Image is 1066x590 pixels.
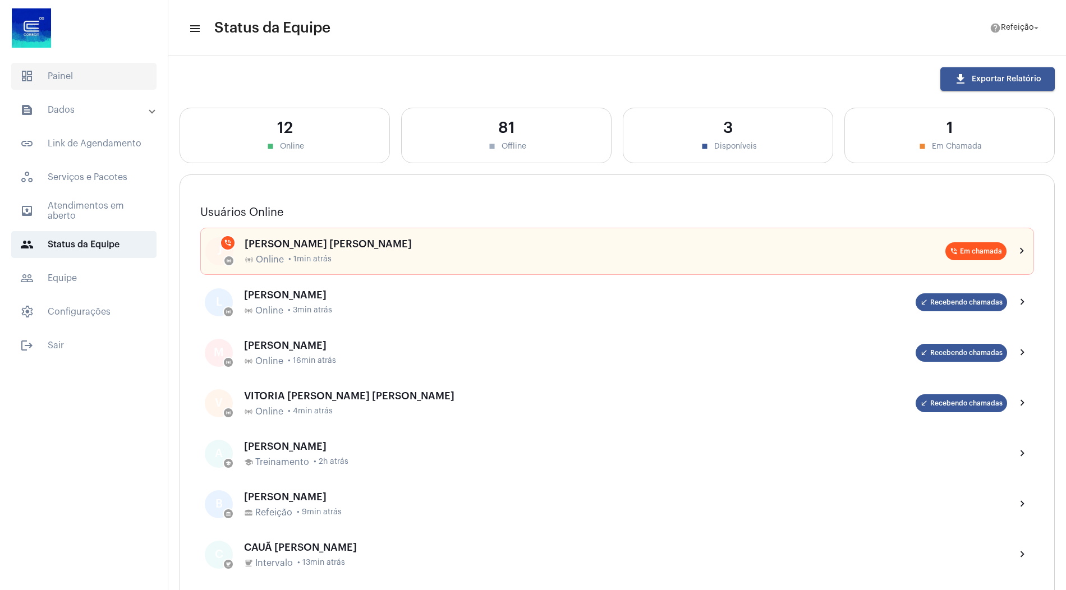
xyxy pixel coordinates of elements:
[255,508,292,518] span: Refeição
[990,22,1001,34] mat-icon: help
[245,238,945,250] div: [PERSON_NAME] [PERSON_NAME]
[288,306,332,315] span: • 3min atrás
[256,255,284,265] span: Online
[224,239,232,247] mat-icon: phone_in_talk
[255,558,293,568] span: Intervalo
[226,359,231,365] mat-icon: online_prediction
[314,458,348,466] span: • 2h atrás
[950,247,958,255] mat-icon: phone_in_talk
[20,339,34,352] mat-icon: sidenav icon
[200,206,1034,219] h3: Usuários Online
[244,441,1007,452] div: [PERSON_NAME]
[288,357,336,365] span: • 16min atrás
[205,237,233,265] div: J
[288,407,333,416] span: • 4min atrás
[700,141,710,151] mat-icon: stop
[20,238,34,251] mat-icon: sidenav icon
[11,63,157,90] span: Painel
[255,306,283,316] span: Online
[11,265,157,292] span: Equipe
[297,508,342,517] span: • 9min atrás
[245,255,254,264] mat-icon: online_prediction
[255,356,283,366] span: Online
[265,141,275,151] mat-icon: stop
[983,17,1048,39] button: Refeição
[20,70,34,83] span: sidenav icon
[11,332,157,359] span: Sair
[1016,296,1030,309] mat-icon: chevron_right
[920,399,928,407] mat-icon: call_received
[11,298,157,325] span: Configurações
[917,141,927,151] mat-icon: stop
[226,258,232,264] mat-icon: online_prediction
[288,255,332,264] span: • 1min atrás
[226,410,231,416] mat-icon: online_prediction
[954,75,1041,83] span: Exportar Relatório
[916,394,1007,412] mat-chip: Recebendo chamadas
[244,508,253,517] mat-icon: lunch_dining
[226,511,231,517] mat-icon: lunch_dining
[487,141,497,151] mat-icon: stop
[635,119,821,137] div: 3
[635,141,821,151] div: Disponíveis
[945,242,1007,260] mat-chip: Em chamada
[189,22,200,35] mat-icon: sidenav icon
[226,561,231,567] mat-icon: coffee
[205,288,233,316] div: L
[11,197,157,224] span: Atendimentos em aberto
[20,170,34,184] span: sidenav icon
[20,137,34,150] mat-icon: sidenav icon
[244,357,253,366] mat-icon: online_prediction
[191,119,378,137] div: 12
[205,490,233,518] div: B
[20,204,34,218] mat-icon: sidenav icon
[1031,23,1041,33] mat-icon: arrow_drop_down
[1016,245,1029,258] mat-icon: chevron_right
[11,130,157,157] span: Link de Agendamento
[297,559,345,567] span: • 13min atrás
[1016,346,1030,359] mat-icon: chevron_right
[1016,497,1030,511] mat-icon: chevron_right
[226,309,231,315] mat-icon: online_prediction
[954,72,967,86] mat-icon: download
[20,103,150,117] mat-panel-title: Dados
[244,559,253,568] mat-icon: coffee
[255,457,309,467] span: Treinamento
[20,103,34,117] mat-icon: sidenav icon
[1016,548,1030,561] mat-icon: chevron_right
[916,344,1007,362] mat-chip: Recebendo chamadas
[11,164,157,191] span: Serviços e Pacotes
[191,141,378,151] div: Online
[920,298,928,306] mat-icon: call_received
[9,6,54,50] img: d4669ae0-8c07-2337-4f67-34b0df7f5ae4.jpeg
[916,293,1007,311] mat-chip: Recebendo chamadas
[1016,447,1030,460] mat-icon: chevron_right
[205,440,233,468] div: A
[244,390,916,402] div: VITORIA [PERSON_NAME] [PERSON_NAME]
[244,542,1007,553] div: CAUÃ [PERSON_NAME]
[244,289,916,301] div: [PERSON_NAME]
[1016,397,1030,410] mat-icon: chevron_right
[205,339,233,367] div: M
[244,491,1007,503] div: [PERSON_NAME]
[244,340,916,351] div: [PERSON_NAME]
[226,460,231,466] mat-icon: school
[7,96,168,123] mat-expansion-panel-header: sidenav iconDados
[856,119,1043,137] div: 1
[20,305,34,319] span: sidenav icon
[205,541,233,569] div: C
[920,349,928,357] mat-icon: call_received
[20,271,34,285] mat-icon: sidenav icon
[856,141,1043,151] div: Em Chamada
[11,231,157,258] span: Status da Equipe
[205,389,233,417] div: V
[255,407,283,417] span: Online
[413,119,600,137] div: 81
[244,407,253,416] mat-icon: online_prediction
[244,306,253,315] mat-icon: online_prediction
[940,67,1055,91] button: Exportar Relatório
[244,458,253,467] mat-icon: school
[214,19,330,37] span: Status da Equipe
[413,141,600,151] div: Offline
[1001,24,1033,32] span: Refeição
